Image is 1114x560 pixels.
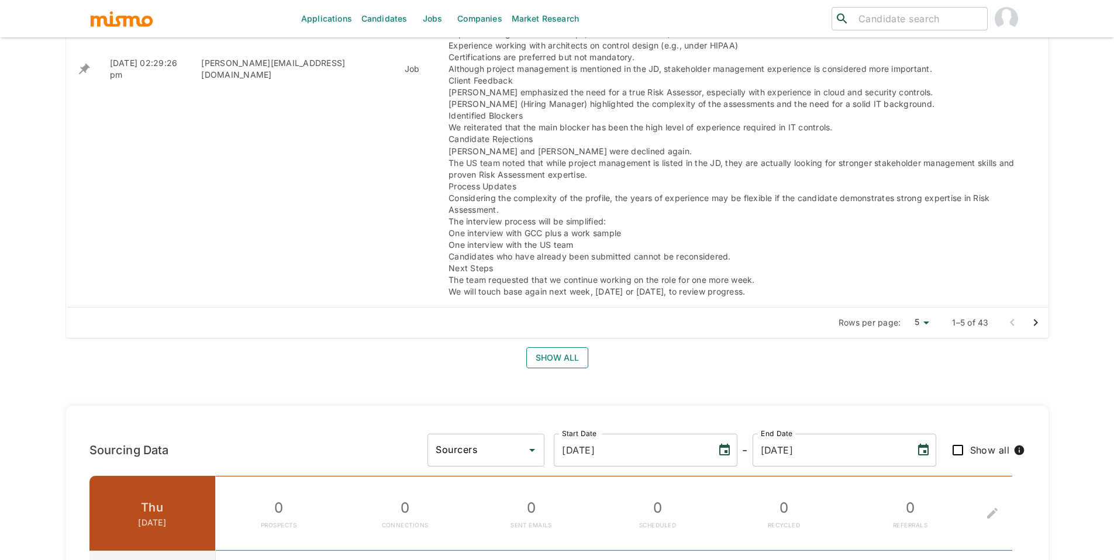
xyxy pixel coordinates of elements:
[742,441,747,459] h6: -
[524,442,540,458] button: Open
[511,496,552,520] p: 0
[639,496,676,520] p: 0
[970,442,1010,458] span: Show all
[89,441,169,459] h6: Sourcing Data
[995,7,1018,30] img: Paola Pacheco
[639,520,676,531] p: SCHEDULED
[761,428,792,438] label: End Date
[138,498,166,517] h6: Thu
[526,347,588,369] button: Show all
[511,520,552,531] p: SENT EMAILS
[912,438,935,462] button: Choose date, selected date is Aug 14, 2025
[261,520,296,531] p: PROSPECTS
[905,314,933,331] div: 5
[89,10,154,27] img: logo
[138,517,166,528] p: [DATE]
[1013,444,1025,456] svg: When checked, all metrics, including those with zero values, will be displayed.
[382,520,429,531] p: CONNECTIONS
[893,520,927,531] p: REFERRALS
[893,496,927,520] p: 0
[1024,311,1047,334] button: Go to next page
[554,434,708,466] input: MM/DD/YYYY
[974,476,1013,551] div: To edit the metrics, please select a sourcer first.
[753,434,907,466] input: MM/DD/YYYY
[854,11,982,27] input: Candidate search
[768,520,801,531] p: RECYCLED
[562,428,597,438] label: Start Date
[713,438,736,462] button: Choose date, selected date is Aug 8, 2025
[768,496,801,520] p: 0
[839,317,901,329] p: Rows per page:
[952,317,988,329] p: 1–5 of 43
[261,496,296,520] p: 0
[382,496,429,520] p: 0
